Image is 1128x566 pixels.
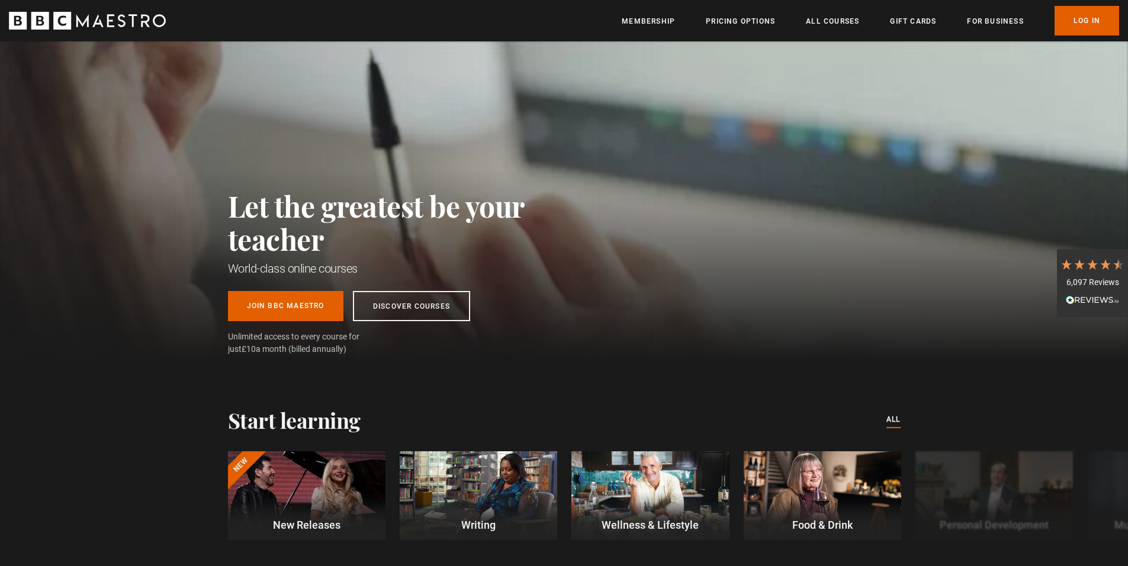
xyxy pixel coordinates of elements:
a: Writing [400,451,557,540]
a: Gift Cards [890,15,936,27]
div: Read All Reviews [1060,294,1125,308]
div: 4.7 Stars [1060,258,1125,271]
img: REVIEWS.io [1066,296,1119,304]
a: Join BBC Maestro [228,291,343,321]
a: Pricing Options [706,15,775,27]
div: 6,097 Reviews [1060,277,1125,289]
span: Unlimited access to every course for just a month (billed annually) [228,331,388,355]
a: Discover Courses [353,291,470,321]
h2: Start learning [228,407,361,432]
a: New New Releases [228,451,385,540]
a: Log In [1055,6,1119,35]
div: 6,097 ReviewsRead All Reviews [1057,249,1128,318]
span: £10 [242,344,256,354]
a: Food & Drink [744,451,901,540]
a: All [886,413,901,426]
a: All Courses [806,15,859,27]
h2: Let the greatest be your teacher [228,189,577,255]
nav: Primary [622,6,1119,35]
a: Wellness & Lifestyle [571,451,729,540]
a: Membership [622,15,675,27]
h1: World-class online courses [228,260,577,277]
a: Personal Development [915,451,1073,540]
svg: BBC Maestro [9,12,166,30]
a: For business [967,15,1023,27]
